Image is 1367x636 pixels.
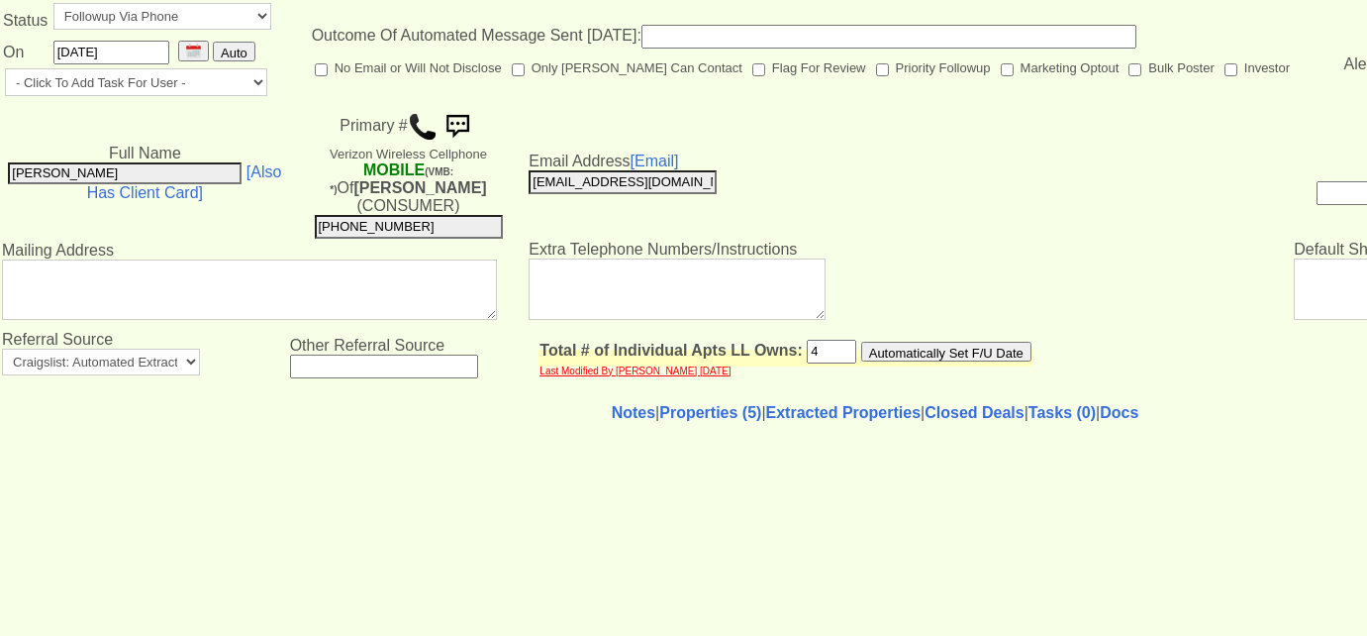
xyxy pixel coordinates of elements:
label: Priority Followup [876,54,991,77]
b: [PERSON_NAME] [353,179,486,196]
u: Last Modified By [PERSON_NAME] [DATE] [539,366,731,376]
input: Marketing Optout [1001,63,1014,76]
label: Marketing Optout [1001,54,1120,77]
button: Automatically Set F/U Date [861,342,1031,362]
button: Auto [213,42,255,61]
label: Flag For Review [752,54,866,77]
td: Email Address [528,106,1073,240]
input: Bulk Poster [1128,63,1141,76]
font: Verizon Wireless Cellphone [330,147,487,161]
input: Only [PERSON_NAME] Can Contact [512,63,525,76]
font: MOBILE [363,161,425,178]
input: Flag For Review [752,63,765,76]
a: Verizon Wireless [438,117,477,134]
td: On [2,40,52,65]
td: Extra Telephone Numbers/Instructions [528,240,1293,330]
a: Closed Deals [925,404,1024,421]
a: [Email] [631,153,679,169]
label: Investor [1224,54,1290,77]
a: Properties (5) [659,404,761,421]
input: Investor [1224,63,1237,76]
a: Docs [1100,404,1138,421]
label: Bulk Poster [1128,54,1214,77]
img: [calendar icon] [186,44,201,58]
b: Verizon Wireless [330,161,453,196]
a: Extracted Properties [766,404,922,421]
td: Full Name [1,106,289,240]
a: Notes [612,404,655,421]
a: Tasks (0) [1028,404,1096,421]
label: Only [PERSON_NAME] Can Contact [512,54,742,77]
b: Total # of Individual Apts LL Owns: [539,342,802,359]
td: Other Referral Source [289,330,529,385]
td: Mailing Address [1,240,528,330]
label: No Email or Will Not Disclose [315,54,502,77]
td: Referral Source [1,330,289,385]
img: call.png [408,112,438,142]
td: Primary # Of (CONSUMER) [289,106,529,240]
td: Status [2,2,52,40]
img: sms.png [438,107,477,147]
input: Priority Followup [876,63,889,76]
a: [Also Has Client Card] [87,163,282,201]
input: No Email or Will Not Disclose [315,63,328,76]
